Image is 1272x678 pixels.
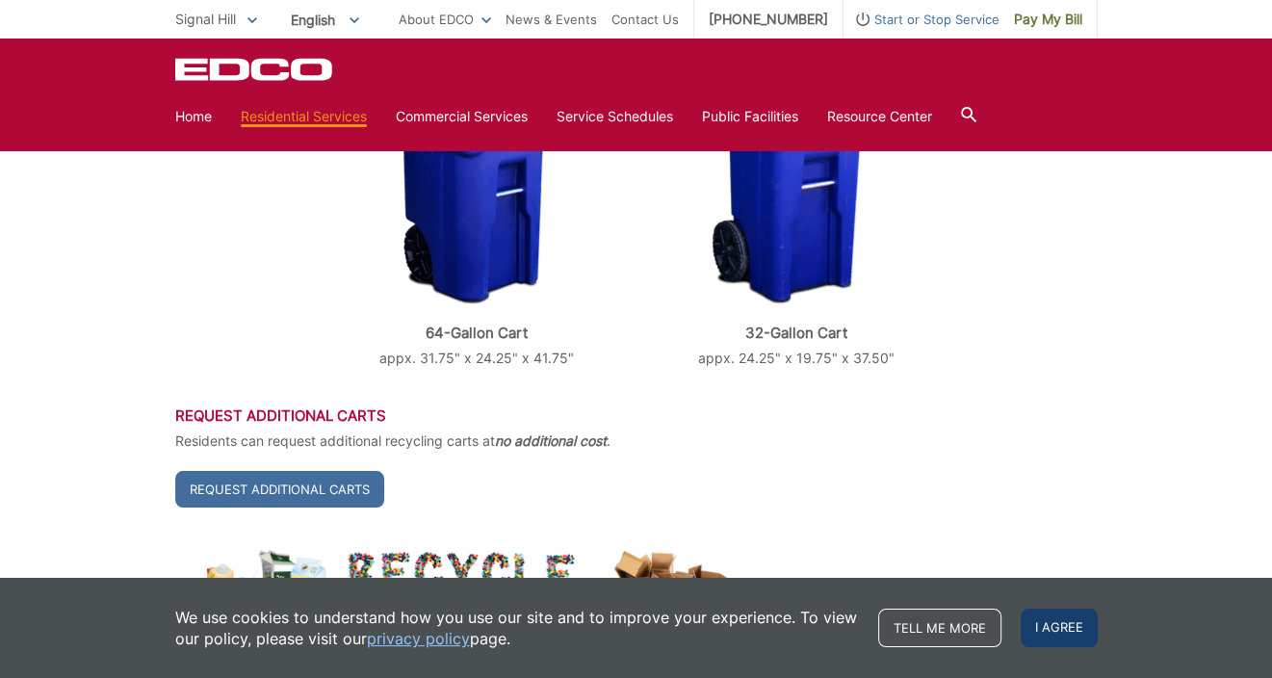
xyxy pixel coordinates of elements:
[276,4,374,36] span: English
[175,58,335,81] a: EDCD logo. Return to the homepage.
[175,106,212,127] a: Home
[175,430,1098,452] p: Residents can request additional recycling carts at .
[827,106,932,127] a: Resource Center
[383,55,569,305] img: cart-recycling-64.png
[335,348,618,369] p: appx. 31.75" x 24.25" x 41.75"
[335,325,618,342] p: 64-Gallon Cart
[878,609,1001,647] a: Tell me more
[175,607,859,649] p: We use cookies to understand how you use our site and to improve your experience. To view our pol...
[557,106,673,127] a: Service Schedules
[702,106,798,127] a: Public Facilities
[655,325,938,342] p: 32-Gallon Cart
[506,9,597,30] a: News & Events
[495,432,607,449] strong: no additional cost
[175,11,236,27] span: Signal Hill
[367,628,470,649] a: privacy policy
[175,471,384,508] a: Request Additional Carts
[611,9,679,30] a: Contact Us
[399,9,491,30] a: About EDCO
[241,106,367,127] a: Residential Services
[175,407,1098,425] h3: Request Additional Carts
[1014,9,1082,30] span: Pay My Bill
[655,348,938,369] p: appx. 24.25" x 19.75" x 37.50"
[1021,609,1098,647] span: I agree
[712,56,881,305] img: cart-recycling-32.png
[396,106,528,127] a: Commercial Services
